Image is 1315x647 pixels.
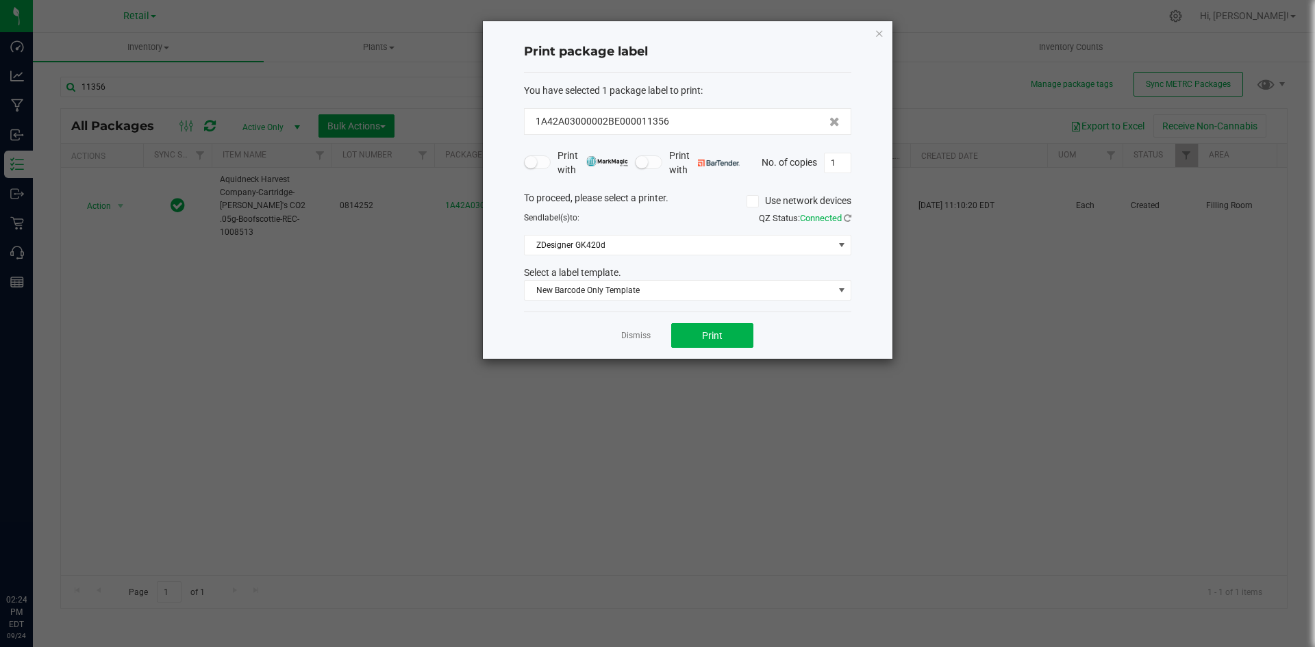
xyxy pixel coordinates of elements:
span: Print [702,330,723,341]
span: 1A42A03000002BE000011356 [536,114,669,129]
span: You have selected 1 package label to print [524,85,701,96]
span: QZ Status: [759,213,851,223]
div: : [524,84,851,98]
span: Send to: [524,213,579,223]
div: Select a label template. [514,266,862,280]
button: Print [671,323,753,348]
span: Print with [669,149,740,177]
span: New Barcode Only Template [525,281,834,300]
span: No. of copies [762,156,817,167]
iframe: Resource center [14,537,55,579]
span: Print with [558,149,628,177]
span: label(s) [542,213,570,223]
label: Use network devices [747,194,851,208]
h4: Print package label [524,43,851,61]
span: ZDesigner GK420d [525,236,834,255]
img: mark_magic_cybra.png [586,156,628,166]
a: Dismiss [621,330,651,342]
div: To proceed, please select a printer. [514,191,862,212]
img: bartender.png [698,160,740,166]
span: Connected [800,213,842,223]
